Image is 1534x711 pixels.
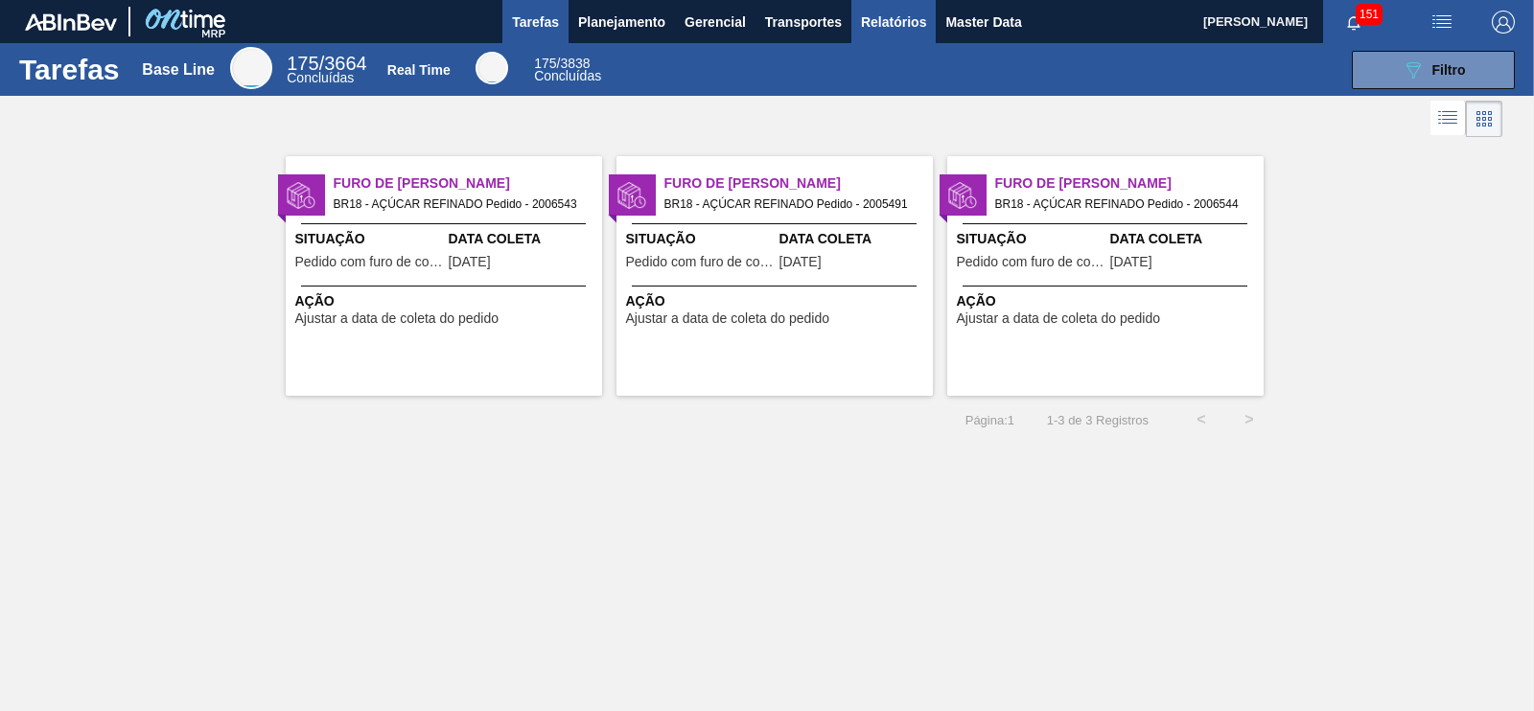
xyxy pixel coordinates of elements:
[685,11,746,34] span: Gerencial
[1225,396,1273,444] button: >
[534,56,556,71] span: 175
[957,255,1105,269] span: Pedido com furo de coleta
[1323,9,1384,35] button: Notificações
[626,311,830,326] span: Ajustar a data de coleta do pedido
[617,181,646,210] img: status
[19,58,120,80] h1: Tarefas
[995,194,1248,215] span: BR18 - AÇÚCAR REFINADO Pedido - 2006544
[1432,62,1466,78] span: Filtro
[965,413,1014,427] span: Página : 1
[287,181,315,210] img: status
[534,68,601,83] span: Concluídas
[1430,101,1466,137] div: Visão em Lista
[230,47,272,89] div: Base Line
[534,57,601,82] div: Real Time
[142,61,215,79] div: Base Line
[578,11,665,34] span: Planejamento
[626,229,775,249] span: Situação
[449,229,597,249] span: Data Coleta
[534,56,590,71] span: / 3838
[25,13,117,31] img: TNhmsLtSVTkK8tSr43FrP2fwEKptu5GPRR3wAAAABJRU5ErkJggg==
[779,255,822,269] span: 16/08/2025
[664,194,918,215] span: BR18 - AÇÚCAR REFINADO Pedido - 2005491
[765,11,842,34] span: Transportes
[449,255,491,269] span: 14/08/2025
[995,173,1264,194] span: Furo de Coleta
[1110,229,1259,249] span: Data Coleta
[957,311,1161,326] span: Ajustar a data de coleta do pedido
[334,173,602,194] span: Furo de Coleta
[948,181,977,210] img: status
[957,291,1259,311] span: Ação
[945,11,1021,34] span: Master Data
[779,229,928,249] span: Data Coleta
[1177,396,1225,444] button: <
[1466,101,1502,137] div: Visão em Cards
[334,194,587,215] span: BR18 - AÇÚCAR REFINADO Pedido - 2006543
[664,173,933,194] span: Furo de Coleta
[1110,255,1152,269] span: 16/08/2025
[626,291,928,311] span: Ação
[287,70,354,85] span: Concluídas
[861,11,926,34] span: Relatórios
[512,11,559,34] span: Tarefas
[295,255,444,269] span: Pedido com furo de coleta
[295,291,597,311] span: Ação
[287,53,318,74] span: 175
[295,229,444,249] span: Situação
[295,311,500,326] span: Ajustar a data de coleta do pedido
[1043,413,1149,427] span: 1 - 3 de 3 Registros
[957,229,1105,249] span: Situação
[1430,11,1453,34] img: userActions
[1352,51,1515,89] button: Filtro
[287,56,366,84] div: Base Line
[1356,4,1383,25] span: 151
[387,62,451,78] div: Real Time
[626,255,775,269] span: Pedido com furo de coleta
[1492,11,1515,34] img: Logout
[287,53,366,74] span: / 3664
[476,52,508,84] div: Real Time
